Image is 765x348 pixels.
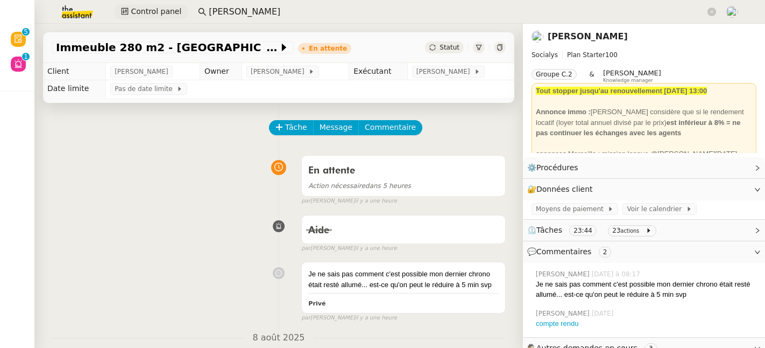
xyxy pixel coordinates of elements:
strong: Tout stopper jusqu'au renouvellement [DATE] 13:00 [536,87,707,95]
span: [PERSON_NAME] [536,269,592,279]
span: & [590,69,594,83]
nz-tag: Groupe C.2 [532,69,577,80]
span: dans 5 heures [308,182,411,190]
strong: Annonce immo : [536,108,591,116]
span: [PERSON_NAME] [115,66,168,77]
span: En attente [308,166,355,176]
button: Commentaire [358,120,422,135]
span: ⏲️ [527,226,661,234]
a: [PERSON_NAME] [548,31,628,41]
span: Knowledge manager [603,78,653,83]
div: annonces Marseille : mission longue @[PERSON_NAME][DATE] [536,149,752,159]
span: [DATE] à 08:17 [592,269,642,279]
div: 🔐Données client [523,179,765,200]
span: Moyens de paiement [536,204,607,214]
nz-badge-sup: 1 [22,53,30,60]
span: 100 [605,51,618,59]
nz-badge-sup: 5 [22,28,30,36]
span: [PERSON_NAME] [603,69,661,77]
td: Exécutant [349,63,408,80]
span: par [301,244,310,253]
span: [DATE] [592,309,616,318]
div: ⏲️Tâches 23:44 23actions [523,220,765,241]
span: Statut [440,44,459,51]
button: Tâche [269,120,314,135]
nz-tag: 2 [599,247,612,257]
td: Date limite [43,80,106,98]
div: En attente [309,45,347,52]
span: Pas de date limite [115,83,176,94]
span: par [301,314,310,323]
small: [PERSON_NAME] [301,197,397,206]
nz-tag: 23:44 [569,225,597,236]
span: Aide [308,226,329,235]
button: Message [313,120,359,135]
img: users%2FNTfmycKsCFdqp6LX6USf2FmuPJo2%2Favatar%2Fprofile-pic%20(1).png [726,6,738,18]
span: Action nécessaire [308,182,365,190]
p: 5 [24,28,28,38]
app-user-label: Knowledge manager [603,69,661,83]
input: Rechercher [209,5,705,19]
span: 💬 [527,247,615,256]
span: ⚙️ [527,162,583,174]
p: 1 [24,53,28,62]
div: Je ne sais pas comment c'est possible mon dernier chrono était resté allumé... est-ce qu'on peut ... [308,269,499,290]
div: ⚙️Procédures [523,157,765,178]
span: Commentaires [536,247,591,256]
span: Procédures [536,163,578,172]
span: Commentaire [365,121,416,134]
span: [PERSON_NAME] [251,66,308,77]
span: Tâches [536,226,562,234]
div: Je ne sais pas comment c'est possible mon dernier chrono était resté allumé... est-ce qu'on peut ... [536,279,756,300]
span: Plan Starter [567,51,605,59]
span: [PERSON_NAME] [536,309,592,318]
div: 💬Commentaires 2 [523,241,765,262]
small: actions [621,228,640,234]
td: Client [43,63,106,80]
span: Immeuble 280 m2 - [GEOGRAPHIC_DATA] 13100 - 1 349 000€ [56,42,279,53]
span: Socialys [532,51,558,59]
span: Données client [536,185,593,193]
span: Message [320,121,352,134]
span: 23 [612,227,620,234]
span: il y a une heure [355,197,397,206]
span: 🔐 [527,183,597,196]
span: 8 août 2025 [244,331,313,345]
span: par [301,197,310,206]
span: il y a une heure [355,314,397,323]
a: compte rendu [536,319,579,328]
span: il y a une heure [355,244,397,253]
div: [PERSON_NAME] considère que si le rendement locatif (loyer total annuel divisé par le prix) [536,107,752,138]
span: [PERSON_NAME] [416,66,474,77]
img: users%2FSADz3OCgrFNaBc1p3ogUv5k479k1%2Favatar%2Fccbff511-0434-4584-b662-693e5a00b7b7 [532,31,543,43]
span: Control panel [131,5,181,18]
span: Tâche [285,121,307,134]
td: Owner [200,63,242,80]
b: Privé [308,300,325,307]
small: [PERSON_NAME] [301,314,397,323]
span: Voir le calendrier [627,204,685,214]
small: [PERSON_NAME] [301,244,397,253]
button: Control panel [115,4,188,19]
